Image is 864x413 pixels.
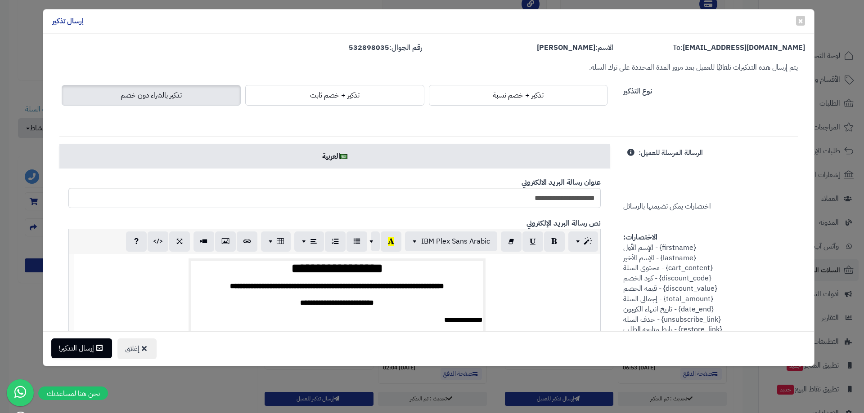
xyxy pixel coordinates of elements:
small: يتم إرسال هذه التذكيرات تلقائيًا للعميل بعد مرور المدة المحددة على ترك السلة. [589,62,798,73]
label: الاسم: [537,43,613,53]
span: تذكير بالشراء دون خصم [121,90,182,101]
label: الرسالة المرسلة للعميل: [639,144,703,158]
span: تذكير + خصم نسبة [493,90,544,101]
label: To: [673,43,805,53]
strong: [PERSON_NAME] [537,42,595,53]
button: إغلاق [117,338,157,359]
span: تذكير + خصم ثابت [310,90,360,101]
strong: 532898035 [349,42,389,53]
strong: الاختصارات: [623,232,657,243]
label: رقم الجوال: [349,43,422,53]
span: IBM Plex Sans Arabic [421,236,490,247]
a: العربية [59,144,610,169]
img: ar.png [340,154,347,159]
label: نوع التذكير [623,83,652,97]
span: × [798,14,803,27]
button: إرسال التذكير! [51,338,112,358]
strong: [EMAIL_ADDRESS][DOMAIN_NAME] [683,42,805,53]
h4: إرسال تذكير [52,16,84,27]
b: عنوان رسالة البريد الالكتروني [522,177,601,188]
span: اختصارات يمكن تضيمنها بالرسائل {firstname} - الإسم الأول {lastname} - الإسم الأخير {cart_content}... [623,147,722,335]
b: نص رسالة البريد الإلكتروني [526,218,601,229]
